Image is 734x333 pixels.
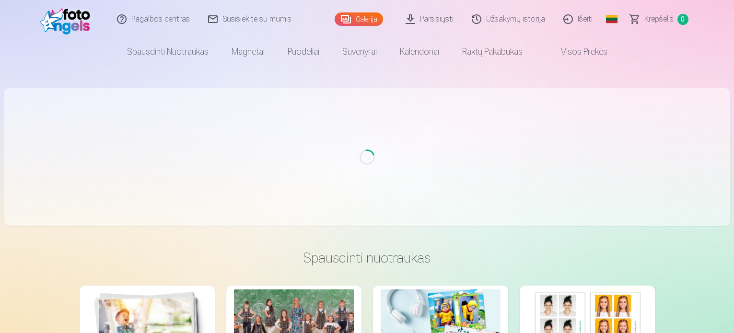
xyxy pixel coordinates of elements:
[87,249,647,266] h3: Spausdinti nuotraukas
[388,38,451,65] a: Kalendoriai
[331,38,388,65] a: Suvenyrai
[335,12,383,26] a: Galerija
[644,13,674,25] span: Krepšelis
[220,38,276,65] a: Magnetai
[677,14,688,25] span: 0
[40,4,95,34] img: /fa5
[276,38,331,65] a: Puodeliai
[534,38,619,65] a: Visos prekės
[116,38,220,65] a: Spausdinti nuotraukas
[451,38,534,65] a: Raktų pakabukas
